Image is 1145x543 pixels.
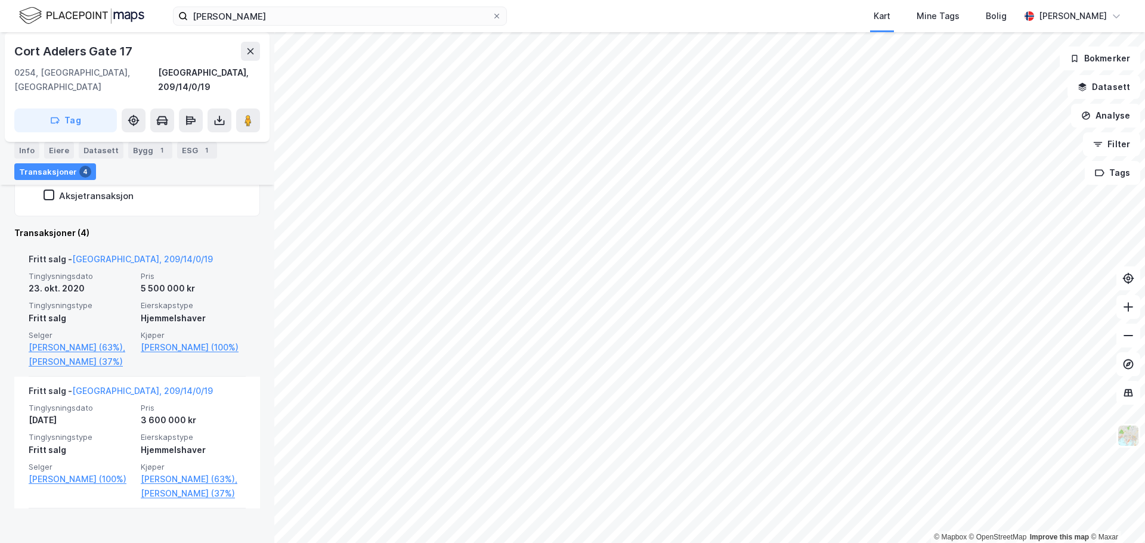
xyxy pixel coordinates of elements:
[29,340,134,355] a: [PERSON_NAME] (63%),
[141,413,246,427] div: 3 600 000 kr
[29,281,134,296] div: 23. okt. 2020
[72,254,213,264] a: [GEOGRAPHIC_DATA], 209/14/0/19
[1085,161,1140,185] button: Tags
[1030,533,1089,541] a: Improve this map
[14,108,117,132] button: Tag
[141,281,246,296] div: 5 500 000 kr
[141,443,246,457] div: Hjemmelshaver
[59,190,134,201] div: Aksjetransaksjon
[79,166,91,178] div: 4
[29,300,134,311] span: Tinglysningstype
[188,7,492,25] input: Søk på adresse, matrikkel, gårdeiere, leietakere eller personer
[14,142,39,159] div: Info
[141,300,246,311] span: Eierskapstype
[29,330,134,340] span: Selger
[1085,486,1145,543] iframe: Chat Widget
[1083,132,1140,156] button: Filter
[1039,9,1107,23] div: [PERSON_NAME]
[874,9,890,23] div: Kart
[969,533,1027,541] a: OpenStreetMap
[29,355,134,369] a: [PERSON_NAME] (37%)
[79,142,123,159] div: Datasett
[1067,75,1140,99] button: Datasett
[29,462,134,472] span: Selger
[29,443,134,457] div: Fritt salg
[14,66,158,94] div: 0254, [GEOGRAPHIC_DATA], [GEOGRAPHIC_DATA]
[1060,46,1140,70] button: Bokmerker
[141,472,246,486] a: [PERSON_NAME] (63%),
[29,432,134,442] span: Tinglysningstype
[14,226,260,240] div: Transaksjoner (4)
[14,163,96,180] div: Transaksjoner
[1071,104,1140,128] button: Analyse
[141,403,246,413] span: Pris
[141,486,246,501] a: [PERSON_NAME] (37%)
[29,384,213,403] div: Fritt salg -
[29,472,134,486] a: [PERSON_NAME] (100%)
[934,533,967,541] a: Mapbox
[141,462,246,472] span: Kjøper
[917,9,960,23] div: Mine Tags
[29,413,134,427] div: [DATE]
[72,386,213,396] a: [GEOGRAPHIC_DATA], 209/14/0/19
[29,252,213,271] div: Fritt salg -
[141,432,246,442] span: Eierskapstype
[44,142,74,159] div: Eiere
[177,142,217,159] div: ESG
[29,271,134,281] span: Tinglysningsdato
[29,403,134,413] span: Tinglysningsdato
[200,144,212,156] div: 1
[158,66,260,94] div: [GEOGRAPHIC_DATA], 209/14/0/19
[986,9,1007,23] div: Bolig
[141,340,246,355] a: [PERSON_NAME] (100%)
[156,144,168,156] div: 1
[141,330,246,340] span: Kjøper
[141,311,246,325] div: Hjemmelshaver
[1117,424,1140,447] img: Z
[128,142,172,159] div: Bygg
[19,5,144,26] img: logo.f888ab2527a4732fd821a326f86c7f29.svg
[14,42,135,61] div: Cort Adelers Gate 17
[29,311,134,325] div: Fritt salg
[141,271,246,281] span: Pris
